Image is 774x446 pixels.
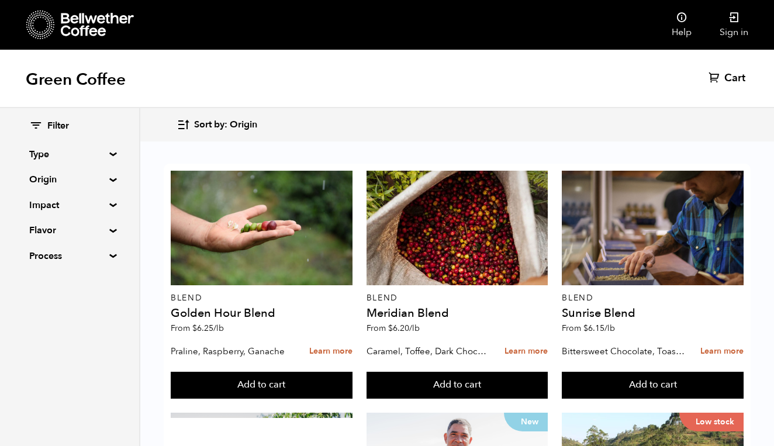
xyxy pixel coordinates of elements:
p: Low stock [679,413,744,431]
h4: Golden Hour Blend [171,307,353,319]
span: Sort by: Origin [194,119,257,132]
span: Filter [47,120,69,133]
bdi: 6.15 [583,323,615,334]
span: /lb [409,323,420,334]
span: /lb [213,323,224,334]
summary: Origin [29,172,110,186]
h4: Meridian Blend [367,307,548,319]
span: From [367,323,420,334]
span: /lb [604,323,615,334]
a: Learn more [700,339,744,364]
p: Caramel, Toffee, Dark Chocolate [367,343,490,360]
bdi: 6.20 [388,323,420,334]
span: From [171,323,224,334]
p: New [504,413,548,431]
summary: Flavor [29,223,110,237]
p: Bittersweet Chocolate, Toasted Marshmallow, Candied Orange, Praline [562,343,685,360]
span: From [562,323,615,334]
h4: Sunrise Blend [562,307,744,319]
button: Add to cart [367,372,548,399]
button: Add to cart [171,372,353,399]
summary: Process [29,249,110,263]
bdi: 6.25 [192,323,224,334]
button: Sort by: Origin [177,111,257,139]
span: $ [583,323,588,334]
summary: Impact [29,198,110,212]
summary: Type [29,147,110,161]
a: Learn more [309,339,353,364]
span: $ [192,323,197,334]
p: Blend [367,294,548,302]
h1: Green Coffee [26,69,126,90]
button: Add to cart [562,372,744,399]
a: Learn more [505,339,548,364]
span: Cart [724,71,745,85]
p: Praline, Raspberry, Ganache [171,343,294,360]
p: Blend [171,294,353,302]
p: Blend [562,294,744,302]
a: Cart [709,71,748,85]
span: $ [388,323,393,334]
